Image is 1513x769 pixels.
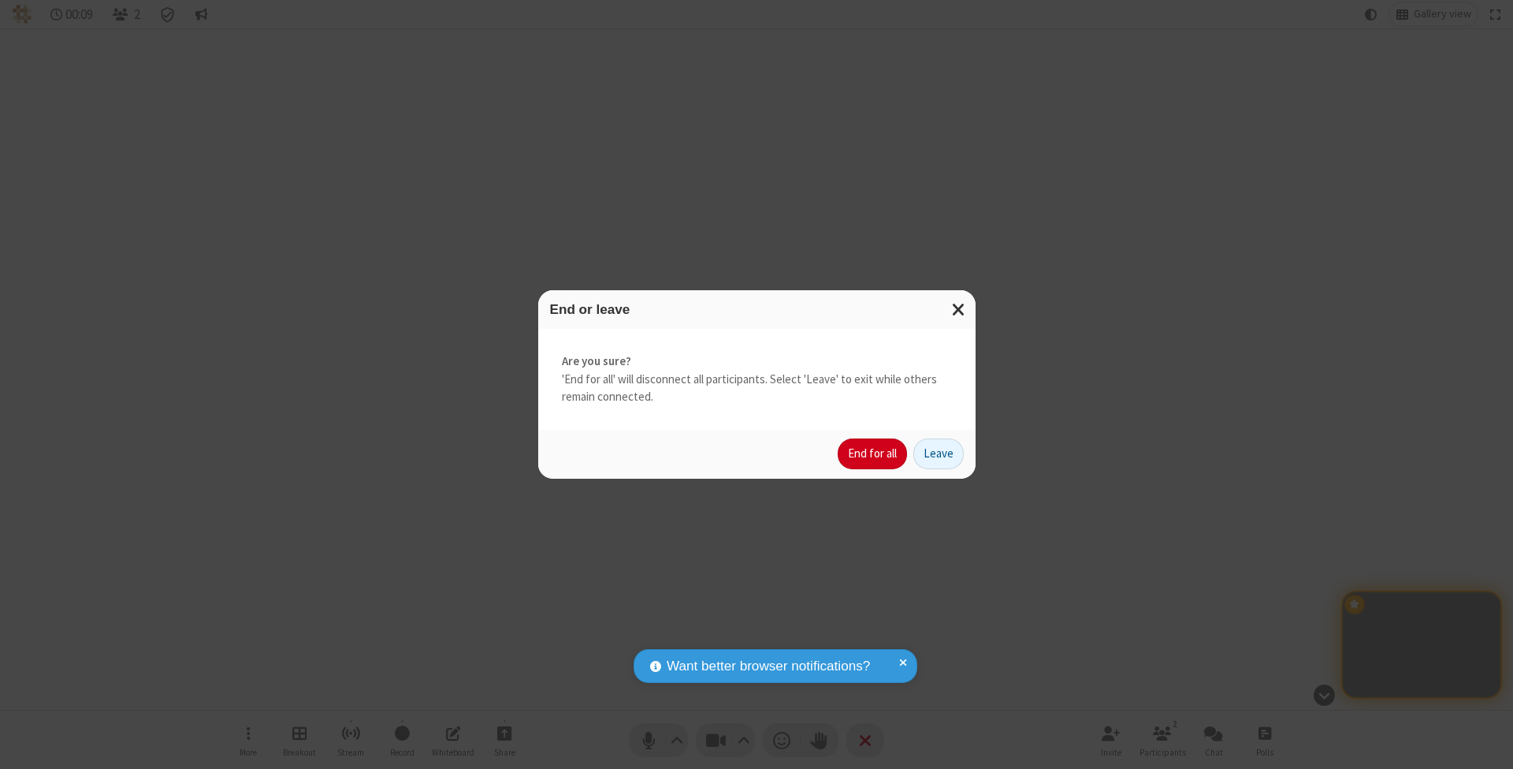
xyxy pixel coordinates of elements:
[562,353,952,371] strong: Are you sure?
[838,439,907,470] button: End for all
[667,656,870,677] span: Want better browser notifications?
[942,290,976,329] button: Close modal
[550,302,964,317] h3: End or leave
[538,329,976,430] div: 'End for all' will disconnect all participants. Select 'Leave' to exit while others remain connec...
[913,439,964,470] button: Leave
